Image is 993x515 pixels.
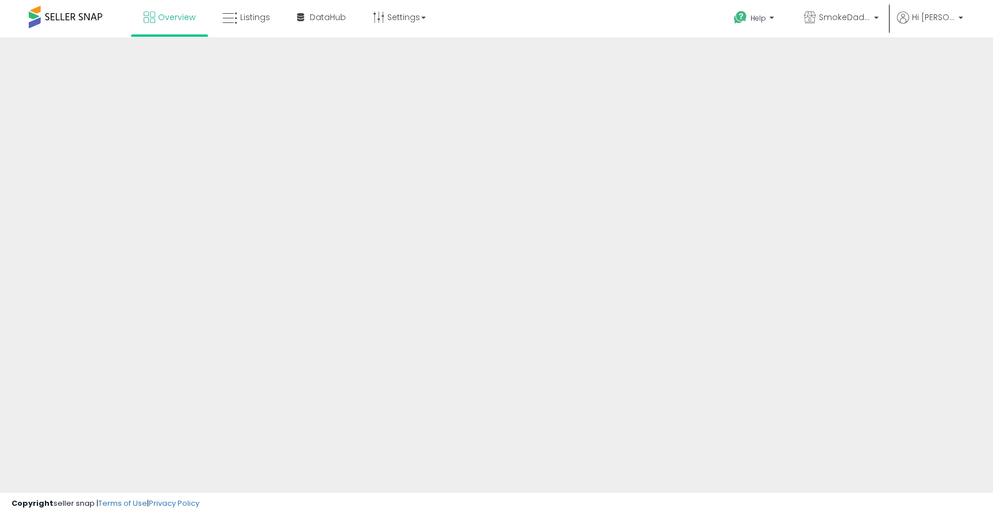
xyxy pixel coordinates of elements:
a: Privacy Policy [149,498,199,509]
i: Get Help [733,10,748,25]
a: Hi [PERSON_NAME] [897,11,963,37]
div: seller snap | | [11,498,199,509]
a: Help [725,2,786,37]
span: Listings [240,11,270,23]
span: Hi [PERSON_NAME] [912,11,955,23]
span: Overview [158,11,195,23]
span: SmokeDaddy LLC [819,11,871,23]
strong: Copyright [11,498,53,509]
a: Terms of Use [98,498,147,509]
span: Help [750,13,766,23]
span: DataHub [310,11,346,23]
